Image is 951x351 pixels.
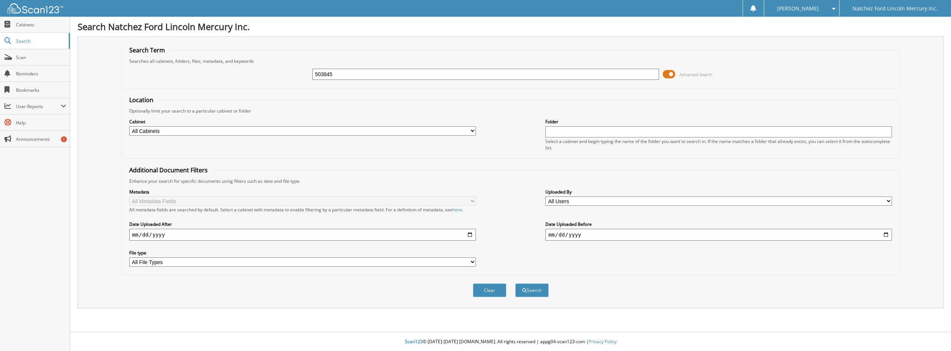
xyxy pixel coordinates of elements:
div: Select a cabinet and begin typing the name of the folder you want to search in. If the name match... [545,138,892,151]
a: Privacy Policy [589,338,617,345]
div: Optionally limit your search to a particular cabinet or folder [126,108,896,114]
span: Scan123 [405,338,423,345]
img: scan123-logo-white.svg [7,3,63,13]
label: Uploaded By [545,189,892,195]
input: end [545,229,892,241]
span: Cabinets [16,22,66,28]
span: [PERSON_NAME] [777,6,819,11]
span: User Reports [16,103,61,110]
div: Searches all cabinets, folders, files, metadata, and keywords [126,58,896,64]
iframe: Chat Widget [914,315,951,351]
div: 1 [61,136,67,142]
h1: Search Natchez Ford Lincoln Mercury Inc. [78,20,944,33]
label: Metadata [129,189,476,195]
div: © [DATE]-[DATE] [DOMAIN_NAME]. All rights reserved | appg04-scan123-com | [70,333,951,351]
a: here [452,207,462,213]
div: Enhance your search for specific documents using filters such as date and file type. [126,178,896,184]
span: Natchez Ford Lincoln Mercury Inc. [853,6,938,11]
label: Date Uploaded After [129,221,476,227]
legend: Additional Document Filters [126,166,211,174]
label: Folder [545,118,892,125]
span: Announcements [16,136,66,142]
span: Bookmarks [16,87,66,93]
button: Clear [473,283,506,297]
label: Cabinet [129,118,476,125]
span: Search [16,38,65,44]
label: File type [129,250,476,256]
span: Help [16,120,66,126]
legend: Search Term [126,46,169,54]
input: start [129,229,476,241]
button: Search [515,283,549,297]
span: Reminders [16,71,66,77]
span: Advanced Search [679,72,713,77]
label: Date Uploaded Before [545,221,892,227]
span: Scan [16,54,66,61]
div: All metadata fields are searched by default. Select a cabinet with metadata to enable filtering b... [129,207,476,213]
legend: Location [126,96,157,104]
